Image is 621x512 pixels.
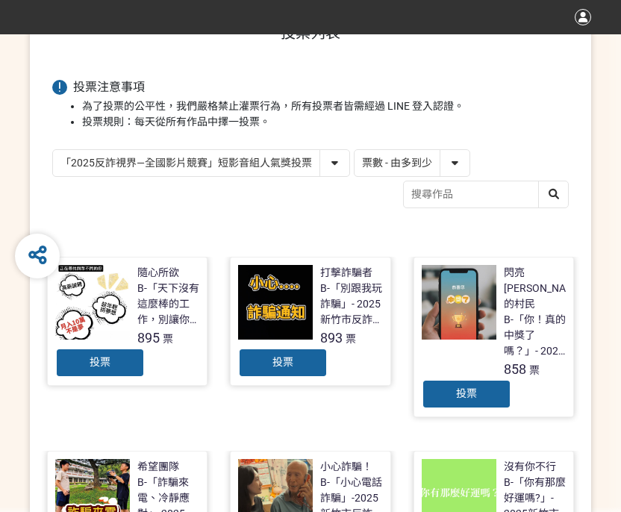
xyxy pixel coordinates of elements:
span: 893 [320,330,343,346]
div: B-「別跟我玩詐騙」- 2025新竹市反詐視界影片徵件 [320,281,383,328]
a: 閃亮[PERSON_NAME]的村民B-「你！真的中獎了嗎？」- 2025新竹市反詐視界影片徵件858票投票 [414,257,575,417]
a: 打擊詐騙者B-「別跟我玩詐騙」- 2025新竹市反詐視界影片徵件893票投票 [230,257,391,386]
div: 沒有你不行 [504,459,556,475]
span: 投票注意事項 [73,80,145,94]
div: 打擊詐騙者 [320,265,372,281]
span: 858 [504,361,526,377]
span: 投票 [456,387,477,399]
a: 隨心所欲B-「天下沒有這麼棒的工作，別讓你的求職夢變成惡夢！」- 2025新竹市反詐視界影片徵件895票投票 [47,257,208,386]
span: 票 [346,333,356,345]
span: 票 [529,364,540,376]
span: 投票 [272,356,293,368]
div: B-「天下沒有這麼棒的工作，別讓你的求職夢變成惡夢！」- 2025新竹市反詐視界影片徵件 [137,281,200,328]
span: 895 [137,330,160,346]
div: B-「你！真的中獎了嗎？」- 2025新竹市反詐視界影片徵件 [504,312,567,359]
div: 隨心所欲 [137,265,179,281]
span: 票 [163,333,173,345]
div: 希望團隊 [137,459,179,475]
span: 投票 [90,356,110,368]
div: 閃亮[PERSON_NAME]的村民 [504,265,584,312]
div: 小心詐騙！ [320,459,372,475]
li: 投票規則：每天從所有作品中擇一投票。 [82,114,569,130]
input: 搜尋作品 [404,181,568,207]
li: 為了投票的公平性，我們嚴格禁止灌票行為，所有投票者皆需經過 LINE 登入認證。 [82,99,569,114]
